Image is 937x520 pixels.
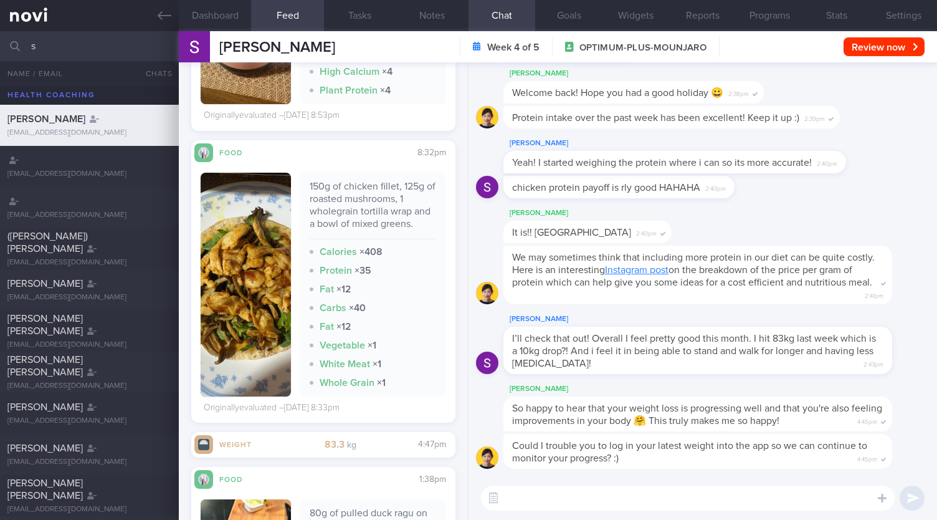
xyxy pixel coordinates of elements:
[7,478,83,501] span: [PERSON_NAME] [PERSON_NAME]
[201,173,291,397] img: 150g of chicken fillet, 125g of roasted mushrooms, 1 wholegrain tortilla wrap and a bowl of mixed...
[354,266,371,276] strong: × 35
[347,441,356,450] small: kg
[857,415,877,426] span: 4:45pm
[320,359,370,369] strong: White Meat
[605,265,668,275] a: Instagram post
[336,322,351,332] strong: × 12
[382,67,392,77] strong: × 4
[219,40,335,55] span: [PERSON_NAME]
[512,403,882,426] span: So happy to hear that your weight loss is progressing well and that you're also feeling improveme...
[503,136,883,151] div: [PERSON_NAME]
[7,114,85,124] span: [PERSON_NAME]
[213,147,263,157] div: Food
[503,206,709,221] div: [PERSON_NAME]
[359,247,383,257] strong: × 408
[349,303,366,313] strong: × 40
[636,226,657,238] span: 2:40pm
[512,441,867,463] span: Could I trouble you to log in your latest weight into the app so we can continue to monitor your ...
[865,289,883,301] span: 2:41pm
[512,113,799,123] span: Protein intake over the past week has been excellent! Keep it up :)
[503,312,930,327] div: [PERSON_NAME]
[320,85,378,95] strong: Plant Protein
[325,440,345,450] strong: 83.3
[817,156,837,168] span: 2:40pm
[512,88,723,98] span: Welcome back! Hope you had a good holiday 😀
[844,37,925,56] button: Review now
[512,183,700,193] span: chicken protein payoff is rly good HAHAHA
[320,303,346,313] strong: Carbs
[320,322,334,332] strong: Fat
[7,458,171,467] div: [EMAIL_ADDRESS][DOMAIN_NAME]
[377,378,386,388] strong: × 1
[7,211,171,220] div: [EMAIL_ADDRESS][DOMAIN_NAME]
[336,284,351,294] strong: × 12
[728,87,749,99] span: 2:38pm
[503,66,801,81] div: [PERSON_NAME]
[7,355,83,377] span: [PERSON_NAME] [PERSON_NAME]
[418,440,446,449] span: 4:47pm
[7,293,171,302] div: [EMAIL_ADDRESS][DOMAIN_NAME]
[204,403,340,414] div: Originally evaluated – [DATE] 8:33pm
[213,438,263,449] div: Weight
[579,42,706,54] span: OPTIMUM-PLUS-MOUNJARO
[7,416,171,426] div: [EMAIL_ADDRESS][DOMAIN_NAME]
[204,110,340,122] div: Originally evaluated – [DATE] 8:53pm
[320,67,379,77] strong: High Calcium
[320,266,352,276] strong: Protein
[368,340,376,350] strong: × 1
[487,41,540,54] strong: Week 4 of 5
[320,284,334,294] strong: Fat
[417,148,446,157] span: 8:32pm
[7,382,171,391] div: [EMAIL_ADDRESS][DOMAIN_NAME]
[7,231,88,254] span: ([PERSON_NAME]) [PERSON_NAME]
[512,334,876,368] span: I’ll check that out! Overall I feel pretty good this month. I hit 83kg last week which is a 10kg ...
[857,452,877,464] span: 4:45pm
[320,247,357,257] strong: Calories
[7,279,83,289] span: [PERSON_NAME]
[380,85,391,95] strong: × 4
[7,443,83,453] span: [PERSON_NAME]
[503,382,930,397] div: [PERSON_NAME]
[7,505,171,514] div: [EMAIL_ADDRESS][DOMAIN_NAME]
[7,128,171,138] div: [EMAIL_ADDRESS][DOMAIN_NAME]
[863,357,883,369] span: 2:43pm
[7,340,171,350] div: [EMAIL_ADDRESS][DOMAIN_NAME]
[320,378,374,388] strong: Whole Grain
[7,170,171,179] div: [EMAIL_ADDRESS][DOMAIN_NAME]
[705,181,726,193] span: 2:40pm
[320,340,365,350] strong: Vegetable
[512,253,875,287] span: We may sometimes think that including more protein in our diet can be quite costly. Here is an in...
[7,402,83,412] span: [PERSON_NAME]
[512,158,812,168] span: Yeah! I started weighing the protein where i can so its more accurate!
[419,475,446,484] span: 1:38pm
[7,258,171,267] div: [EMAIL_ADDRESS][DOMAIN_NAME]
[512,228,631,238] span: It is!! [GEOGRAPHIC_DATA]
[129,61,179,86] button: Chats
[804,112,825,123] span: 2:39pm
[373,359,381,369] strong: × 1
[213,473,263,484] div: Food
[7,314,83,336] span: [PERSON_NAME] [PERSON_NAME]
[310,180,437,239] div: 150g of chicken fillet, 125g of roasted mushrooms, 1 wholegrain tortilla wrap and a bowl of mixed...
